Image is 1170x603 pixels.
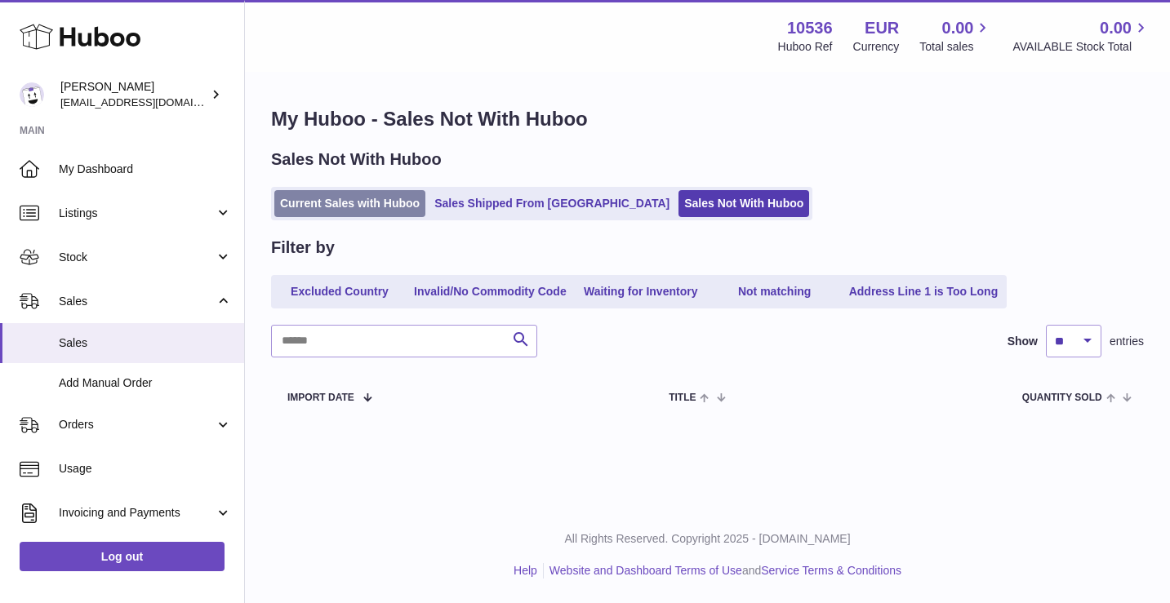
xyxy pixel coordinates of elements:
span: Orders [59,417,215,432]
a: Sales Not With Huboo [678,190,809,217]
span: Import date [287,392,354,403]
span: Title [669,392,696,403]
a: Waiting for Inventory [576,278,706,305]
span: [EMAIL_ADDRESS][DOMAIN_NAME] [60,95,240,109]
span: Quantity Sold [1022,392,1102,403]
li: and [544,563,901,579]
a: Current Sales with Huboo [274,190,425,217]
span: Listings [59,206,215,221]
a: Not matching [710,278,840,305]
a: Excluded Country [274,278,405,305]
span: Stock [59,250,215,265]
a: 0.00 Total sales [919,17,992,55]
span: Sales [59,294,215,309]
a: Sales Shipped From [GEOGRAPHIC_DATA] [429,190,675,217]
a: Help [514,564,537,577]
strong: EUR [865,17,899,39]
a: Address Line 1 is Too Long [843,278,1004,305]
a: 0.00 AVAILABLE Stock Total [1012,17,1150,55]
span: entries [1110,334,1144,349]
span: Sales [59,335,232,351]
h2: Filter by [271,237,335,259]
p: All Rights Reserved. Copyright 2025 - [DOMAIN_NAME] [258,531,1157,547]
h2: Sales Not With Huboo [271,149,442,171]
span: 0.00 [1100,17,1132,39]
div: Huboo Ref [778,39,833,55]
a: Service Terms & Conditions [761,564,901,577]
label: Show [1008,334,1038,349]
span: My Dashboard [59,162,232,177]
strong: 10536 [787,17,833,39]
a: Invalid/No Commodity Code [408,278,572,305]
a: Log out [20,542,225,571]
span: 0.00 [942,17,974,39]
a: Website and Dashboard Terms of Use [549,564,742,577]
div: [PERSON_NAME] [60,79,207,110]
img: riberoyepescamila@hotmail.com [20,82,44,107]
div: Currency [853,39,900,55]
span: Add Manual Order [59,375,232,391]
span: Total sales [919,39,992,55]
span: Invoicing and Payments [59,505,215,521]
h1: My Huboo - Sales Not With Huboo [271,106,1144,132]
span: AVAILABLE Stock Total [1012,39,1150,55]
span: Usage [59,461,232,477]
